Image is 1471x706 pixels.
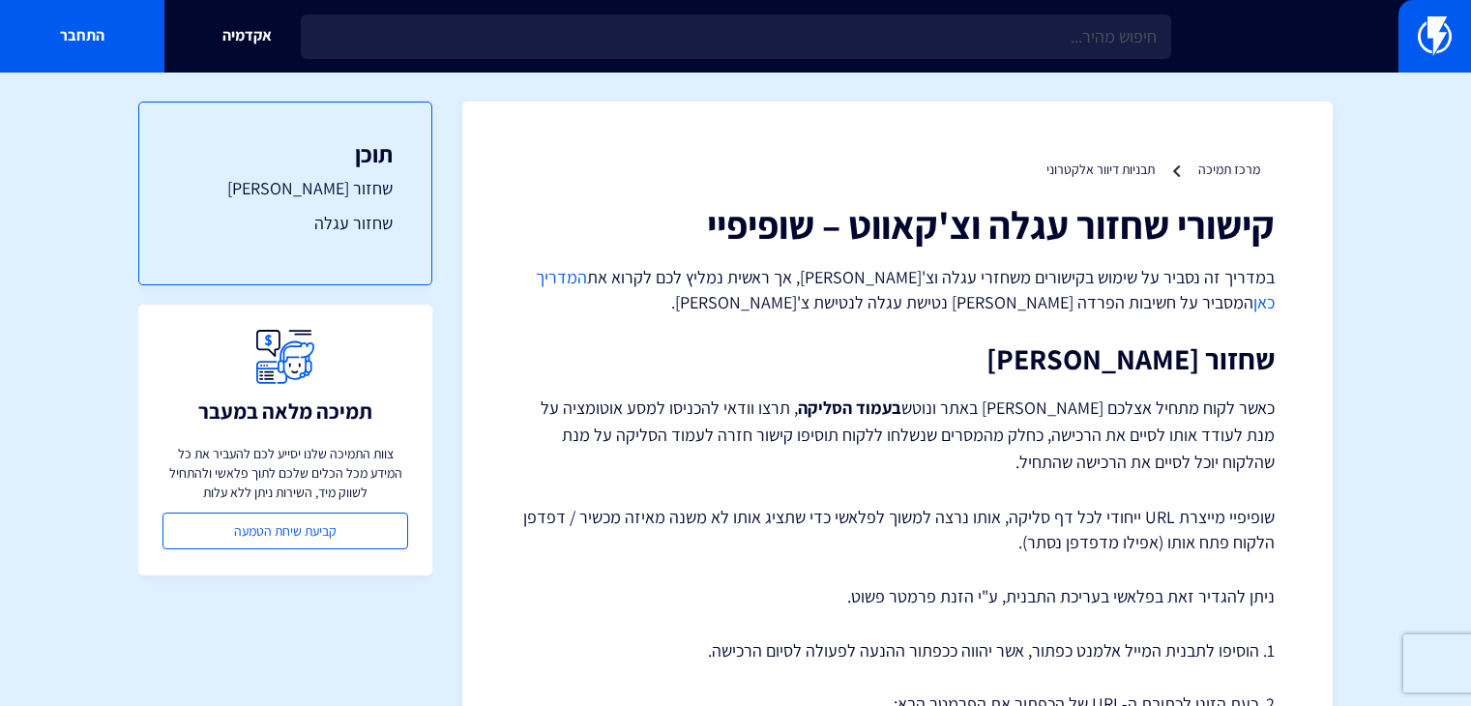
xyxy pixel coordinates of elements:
[178,176,393,201] a: שחזור [PERSON_NAME]
[520,343,1275,375] h2: שחזור [PERSON_NAME]
[1198,161,1260,178] a: מרכז תמיכה
[520,584,1275,609] p: ניתן להגדיר זאת בפלאשי בעריכת התבנית, ע"י הזנת פרמטר פשוט.
[520,505,1275,554] p: שופיפיי מייצרת URL ייחודי לכל דף סליקה, אותו נרצה למשוך לפלאשי כדי שתציג אותו לא משנה מאיזה מכשיר...
[536,266,1275,313] a: המדריך כאן
[520,203,1275,246] h1: קישורי שחזור עגלה וצ'קאווט – שופיפיי
[178,211,393,236] a: שחזור עגלה
[178,141,393,166] h3: תוכן
[301,15,1171,59] input: חיפוש מהיר...
[798,397,901,419] strong: בעמוד הסליקה
[162,444,408,502] p: צוות התמיכה שלנו יסייע לכם להעביר את כל המידע מכל הכלים שלכם לתוך פלאשי ולהתחיל לשווק מיד, השירות...
[198,399,372,423] h3: תמיכה מלאה במעבר
[520,638,1275,663] p: 1. הוסיפו לתבנית המייל אלמנט כפתור, אשר יהווה ככפתור ההנעה לפעולה לסיום הרכישה.
[520,395,1275,476] p: כאשר לקוח מתחיל אצלכם [PERSON_NAME] באתר ונוטש , תרצו וודאי להכניסו למסע אוטומציה על מנת לעודד או...
[520,265,1275,314] p: במדריך זה נסביר על שימוש בקישורים משחזרי עגלה וצ'[PERSON_NAME], אך ראשית נמליץ לכם לקרוא את המסבי...
[162,513,408,549] a: קביעת שיחת הטמעה
[1046,161,1155,178] a: תבניות דיוור אלקטרוני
